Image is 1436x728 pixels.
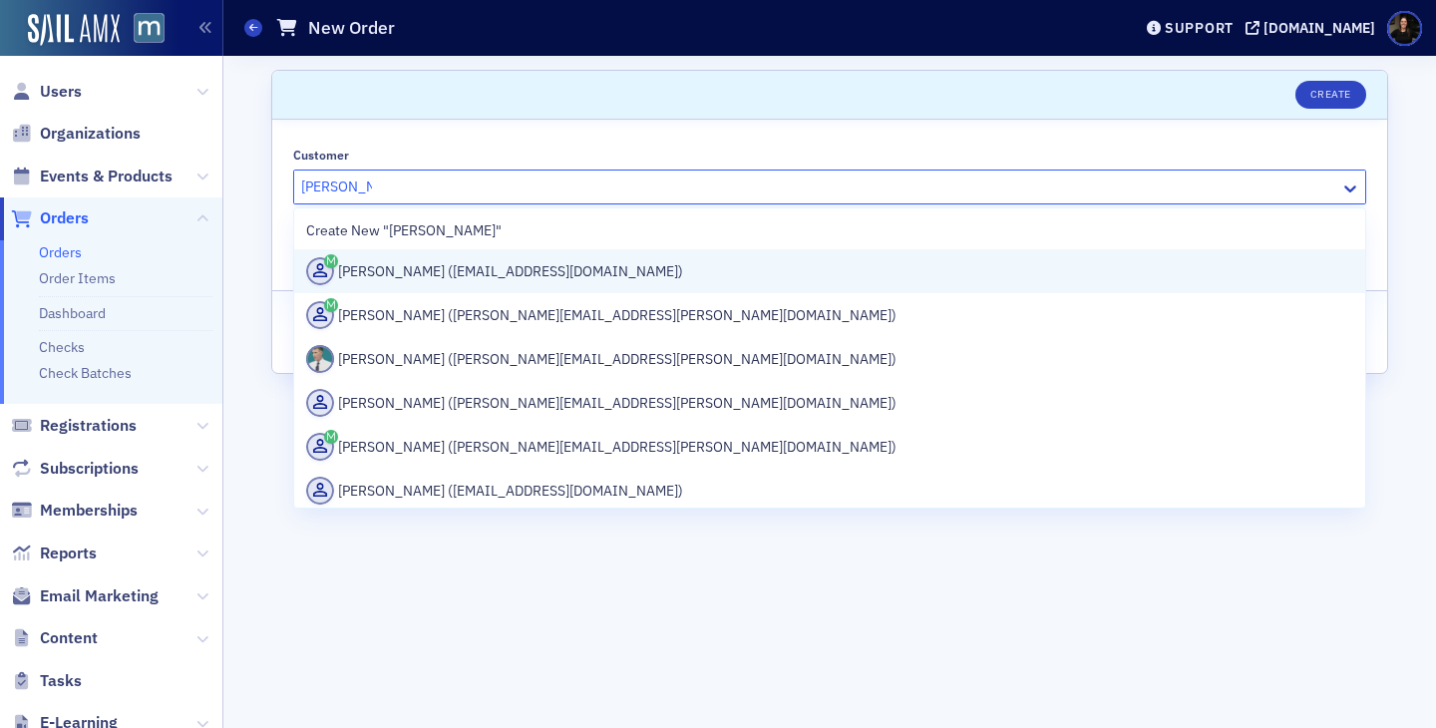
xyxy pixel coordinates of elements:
a: Events & Products [11,166,173,187]
span: Orders [40,207,89,229]
div: [PERSON_NAME] ([EMAIL_ADDRESS][DOMAIN_NAME]) [306,477,1353,505]
div: [DOMAIN_NAME] [1263,19,1375,37]
a: View Homepage [120,13,165,47]
a: Orders [39,243,82,261]
span: Organizations [40,123,141,145]
button: [DOMAIN_NAME] [1246,21,1382,35]
h1: New Order [308,16,395,40]
div: [PERSON_NAME] ([PERSON_NAME][EMAIL_ADDRESS][PERSON_NAME][DOMAIN_NAME]) [306,301,1353,329]
span: Memberships [40,500,138,522]
a: Order Items [39,269,116,287]
div: [PERSON_NAME] ([PERSON_NAME][EMAIL_ADDRESS][PERSON_NAME][DOMAIN_NAME]) [306,389,1353,417]
span: Tasks [40,670,82,692]
span: Profile [1387,11,1422,46]
div: Create New "[PERSON_NAME]" [306,220,1353,241]
img: SailAMX [28,14,120,46]
span: Events & Products [40,166,173,187]
a: Check Batches [39,364,132,382]
span: Email Marketing [40,585,159,607]
a: Subscriptions [11,458,139,480]
a: Email Marketing [11,585,159,607]
a: Memberships [11,500,138,522]
span: Reports [40,543,97,564]
a: Checks [39,338,85,356]
div: Support [1165,19,1234,37]
img: SailAMX [134,13,165,44]
span: Registrations [40,415,137,437]
a: Organizations [11,123,141,145]
a: Orders [11,207,89,229]
div: [PERSON_NAME] ([EMAIL_ADDRESS][DOMAIN_NAME]) [306,257,1353,285]
div: Customer [293,148,349,163]
a: Users [11,81,82,103]
span: Content [40,627,98,649]
a: Registrations [11,415,137,437]
a: Reports [11,543,97,564]
a: Content [11,627,98,649]
div: [PERSON_NAME] ([PERSON_NAME][EMAIL_ADDRESS][PERSON_NAME][DOMAIN_NAME]) [306,433,1353,461]
button: Create [1295,81,1366,109]
span: Subscriptions [40,458,139,480]
a: Dashboard [39,304,106,322]
span: Users [40,81,82,103]
div: [PERSON_NAME] ([PERSON_NAME][EMAIL_ADDRESS][PERSON_NAME][DOMAIN_NAME]) [306,345,1353,373]
a: Tasks [11,670,82,692]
